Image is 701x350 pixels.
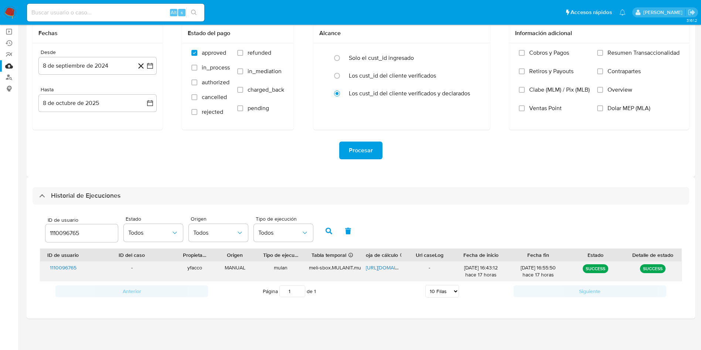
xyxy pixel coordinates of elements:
span: Accesos rápidos [571,9,612,16]
input: Buscar usuario o caso... [27,8,204,17]
button: search-icon [186,7,201,18]
p: yesica.facco@mercadolibre.com [643,9,685,16]
a: Salir [688,9,695,16]
span: 3.161.2 [687,17,697,23]
a: Notificaciones [619,9,626,16]
span: Alt [171,9,177,16]
span: s [181,9,183,16]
